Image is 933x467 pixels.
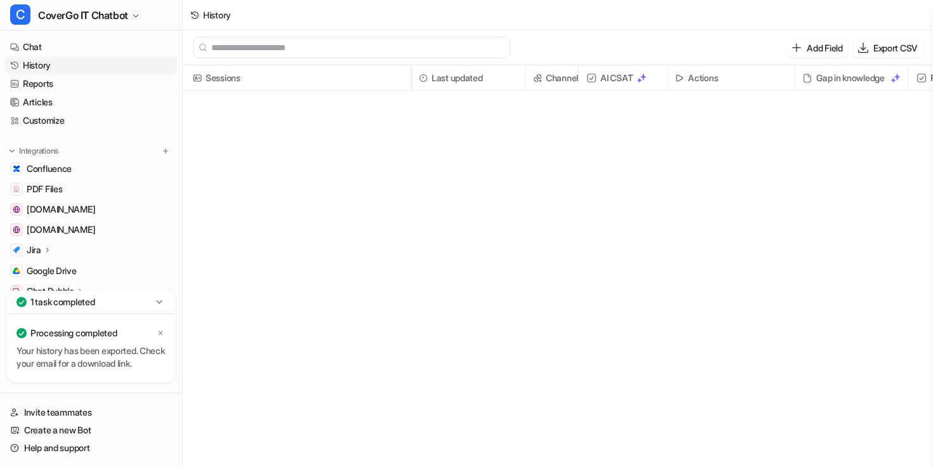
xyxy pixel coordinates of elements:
[5,145,62,157] button: Integrations
[853,39,923,57] button: Export CSV
[27,162,72,175] span: Confluence
[5,112,177,129] a: Customize
[30,296,95,308] p: 1 task completed
[27,244,41,256] p: Jira
[786,39,847,57] button: Add Field
[161,147,170,155] img: menu_add.svg
[19,146,58,156] p: Integrations
[27,223,95,236] span: [DOMAIN_NAME]
[5,160,177,178] a: ConfluenceConfluence
[8,147,17,155] img: expand menu
[531,65,573,91] span: Channel
[27,265,77,277] span: Google Drive
[688,65,718,91] h2: Actions
[807,41,842,55] p: Add Field
[5,38,177,56] a: Chat
[17,345,166,370] p: Your history has been exported. Check your email for a download link.
[13,246,20,254] img: Jira
[5,404,177,421] a: Invite teammates
[13,165,20,173] img: Confluence
[13,206,20,213] img: community.atlassian.com
[5,262,177,280] a: Google DriveGoogle Drive
[5,221,177,239] a: support.atlassian.com[DOMAIN_NAME]
[13,226,20,233] img: support.atlassian.com
[416,65,520,91] span: Last updated
[5,439,177,457] a: Help and support
[27,285,74,298] p: Chat Bubble
[188,65,406,91] span: Sessions
[203,8,231,22] div: History
[5,421,177,439] a: Create a new Bot
[5,93,177,111] a: Articles
[13,185,20,193] img: PDF Files
[5,180,177,198] a: PDF FilesPDF Files
[38,6,128,24] span: CoverGo IT Chatbot
[27,203,95,216] span: [DOMAIN_NAME]
[800,65,903,91] div: Gap in knowledge
[5,56,177,74] a: History
[30,327,117,339] p: Processing completed
[13,267,20,275] img: Google Drive
[5,75,177,93] a: Reports
[5,201,177,218] a: community.atlassian.com[DOMAIN_NAME]
[584,65,662,91] span: AI CSAT
[13,287,20,295] img: Chat Bubble
[873,41,918,55] p: Export CSV
[27,183,62,195] span: PDF Files
[10,4,30,25] span: C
